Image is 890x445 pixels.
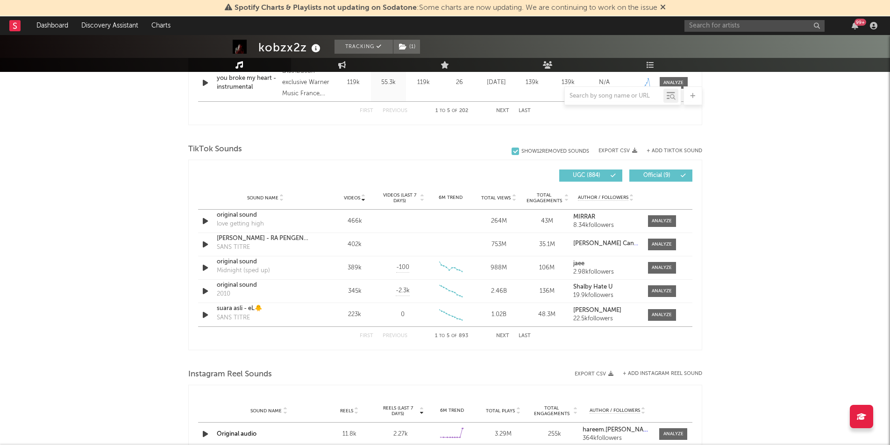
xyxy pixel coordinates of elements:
[360,108,373,113] button: First
[684,20,825,32] input: Search for artists
[408,78,439,87] div: 119k
[396,263,409,272] span: -100
[188,369,272,380] span: Instagram Reel Sounds
[360,333,373,339] button: First
[525,263,569,273] div: 106M
[338,78,369,87] div: 119k
[481,78,512,87] div: [DATE]
[629,170,692,182] button: Official(9)
[486,408,515,414] span: Total Plays
[578,195,628,201] span: Author / Followers
[217,234,314,243] a: [PERSON_NAME] - RA PENGEN PENGENKU [PERSON_NAME] [PERSON_NAME] KENYATAANE DUDU AKU
[573,214,638,220] a: MIRRAR
[383,333,407,339] button: Previous
[217,266,270,275] div: Midnight (sped up)
[282,66,333,99] div: Distribution exclusive Warner Music France, Label Parlophone, © 2025 La Vision
[429,194,472,201] div: 6M Trend
[477,310,520,319] div: 1.02B
[396,286,410,296] span: -2.3k
[145,16,177,35] a: Charts
[496,333,509,339] button: Next
[647,148,702,154] button: + Add TikTok Sound
[373,78,404,87] div: 55.3k
[217,313,250,323] div: SANS TITRE
[480,430,527,439] div: 3.29M
[217,431,256,437] a: Original audio
[217,74,278,92] a: you broke my heart - instrumental
[426,106,477,117] div: 1 5 202
[217,304,314,313] a: suara asli - eL🐥
[573,284,612,290] strong: Shalby Hate U
[553,78,584,87] div: 139k
[573,222,638,229] div: 8.34k followers
[573,307,621,313] strong: [PERSON_NAME]
[333,310,377,319] div: 223k
[393,40,420,54] button: (1)
[623,371,702,376] button: + Add Instagram Reel Sound
[559,170,622,182] button: UGC(884)
[575,371,613,377] button: Export CSV
[440,109,445,113] span: to
[525,217,569,226] div: 43M
[247,195,278,201] span: Sound Name
[235,4,657,12] span: : Some charts are now updating. We are continuing to work on the issue
[573,261,584,267] strong: jaee
[583,435,653,442] div: 364k followers
[217,290,230,299] div: 2010
[573,261,638,267] a: jaee
[525,240,569,249] div: 35.1M
[517,78,548,87] div: 139k
[333,287,377,296] div: 345k
[573,214,595,220] strong: MIRRAR
[637,148,702,154] button: + Add TikTok Sound
[217,219,264,229] div: love getting high
[335,40,393,54] button: Tracking
[635,173,678,178] span: Official ( 9 )
[452,109,457,113] span: of
[217,211,314,220] a: original sound
[525,310,569,319] div: 48.3M
[854,19,866,26] div: 99 +
[525,287,569,296] div: 136M
[333,217,377,226] div: 466k
[519,108,531,113] button: Last
[401,310,405,319] div: 0
[344,195,360,201] span: Videos
[258,40,323,55] div: kobzx2z
[217,281,314,290] a: original sound
[340,408,353,414] span: Reels
[573,284,638,290] a: Shalby Hate U
[583,427,653,433] a: hareem.[PERSON_NAME]
[217,257,314,267] div: original sound
[477,240,520,249] div: 753M
[519,333,531,339] button: Last
[429,407,476,414] div: 6M Trend
[565,173,608,178] span: UGC ( 884 )
[477,263,520,273] div: 988M
[573,240,638,247] a: [PERSON_NAME] Cantik
[30,16,75,35] a: Dashboard
[590,408,640,414] span: Author / Followers
[381,192,419,204] span: Videos (last 7 days)
[481,195,511,201] span: Total Views
[573,292,638,299] div: 19.9k followers
[573,240,641,247] strong: [PERSON_NAME] Cantik
[235,4,417,12] span: Spotify Charts & Playlists not updating on Sodatone
[426,331,477,342] div: 1 5 893
[377,405,419,417] span: Reels (last 7 days)
[377,430,424,439] div: 2.27k
[383,108,407,113] button: Previous
[565,92,663,100] input: Search by song name or URL
[188,144,242,155] span: TikTok Sounds
[573,316,638,322] div: 22.5k followers
[443,78,476,87] div: 26
[477,287,520,296] div: 2.46B
[333,263,377,273] div: 389k
[589,78,620,87] div: N/A
[477,217,520,226] div: 264M
[521,148,589,155] div: Show 12 Removed Sounds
